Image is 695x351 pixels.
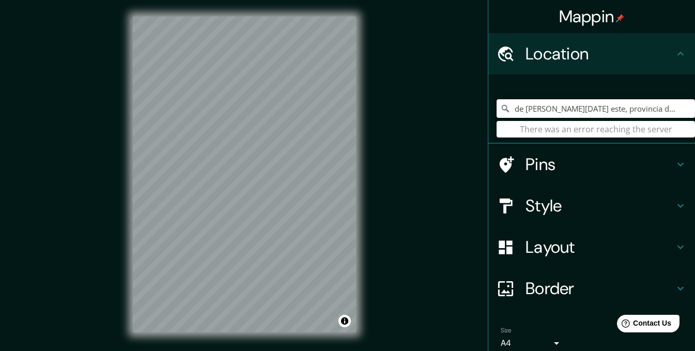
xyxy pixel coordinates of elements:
[488,33,695,74] div: Location
[488,144,695,185] div: Pins
[488,185,695,226] div: Style
[497,121,695,138] div: There was an error reaching the server
[526,237,674,257] h4: Layout
[616,14,624,22] img: pin-icon.png
[526,154,674,175] h4: Pins
[488,226,695,268] div: Layout
[497,99,695,118] input: Pick your city or area
[603,311,684,340] iframe: Help widget launcher
[133,17,356,332] canvas: Map
[559,6,625,27] h4: Mappin
[501,326,512,335] label: Size
[526,43,674,64] h4: Location
[488,268,695,309] div: Border
[526,195,674,216] h4: Style
[338,315,351,327] button: Toggle attribution
[526,278,674,299] h4: Border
